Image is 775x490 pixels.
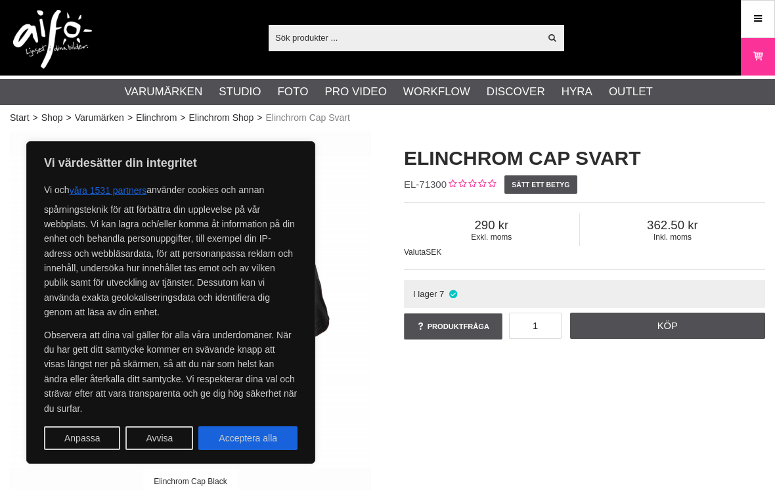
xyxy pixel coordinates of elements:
p: Vi värdesätter din integritet [44,155,298,171]
a: Elinchrom Shop [189,111,254,125]
a: Varumärken [75,111,124,125]
span: 290 [404,218,579,233]
a: Foto [277,83,308,100]
h1: Elinchrom Cap Svart [404,145,765,172]
a: Start [10,111,30,125]
span: > [33,111,38,125]
span: EL-71300 [404,179,447,190]
button: Acceptera alla [198,426,298,450]
span: > [127,111,133,125]
a: Produktfråga [404,313,502,340]
i: I lager [447,289,458,299]
input: Sök produkter ... [269,28,540,47]
div: Kundbetyg: 0 [447,178,496,192]
img: logo.png [13,10,92,69]
a: Discover [487,83,545,100]
a: Köp [570,313,766,339]
span: 362.50 [580,218,765,233]
a: Sätt ett betyg [504,175,577,194]
a: Varumärken [125,83,203,100]
span: I lager [413,289,437,299]
p: Vi och använder cookies och annan spårningsteknik för att förbättra din upplevelse på vår webbpla... [44,179,298,320]
a: Studio [219,83,261,100]
span: SEK [426,248,441,257]
span: Inkl. moms [580,233,765,242]
p: Observera att dina val gäller för alla våra underdomäner. När du har gett ditt samtycke kommer en... [44,328,298,416]
span: > [180,111,185,125]
span: > [66,111,71,125]
span: 7 [439,289,444,299]
a: Shop [41,111,63,125]
button: våra 1531 partners [70,179,147,202]
a: Outlet [609,83,653,100]
span: Elinchrom Cap Svart [266,111,350,125]
div: Vi värdesätter din integritet [26,141,315,464]
span: > [257,111,262,125]
button: Anpassa [44,426,120,450]
a: Workflow [403,83,470,100]
a: Elinchrom [136,111,177,125]
a: Pro Video [324,83,386,100]
a: Hyra [562,83,592,100]
span: Exkl. moms [404,233,579,242]
span: Valuta [404,248,426,257]
button: Avvisa [125,426,193,450]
